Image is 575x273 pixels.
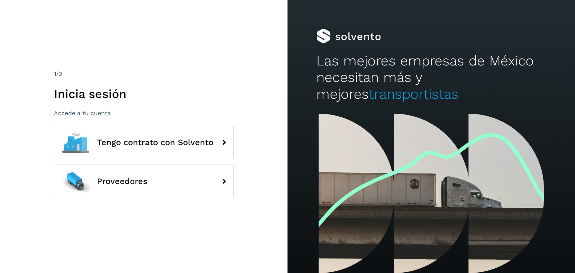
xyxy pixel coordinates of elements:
span: transportistas [369,86,459,102]
button: Proveedores [54,165,234,198]
button: Tengo contrato con Solvento [54,126,234,159]
span: 1 [54,70,56,77]
h2: Las mejores empresas de México necesitan más y mejores [316,53,546,102]
span: Tengo contrato con Solvento [97,138,213,147]
h1: Inicia sesión [54,87,234,101]
span: Proveedores [97,177,147,186]
div: /2 [54,70,234,79]
p: Accede a tu cuenta [54,110,234,117]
